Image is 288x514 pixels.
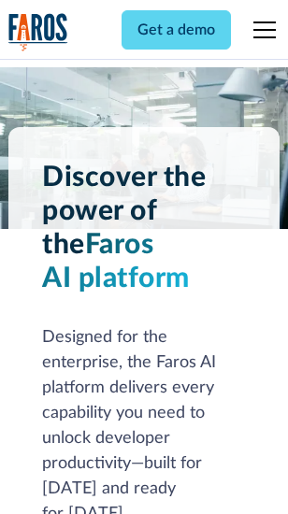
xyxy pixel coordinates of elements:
h1: Discover the power of the [42,161,246,295]
img: Logo of the analytics and reporting company Faros. [8,13,68,51]
a: home [8,13,68,51]
a: Get a demo [122,10,231,50]
div: menu [242,7,280,52]
span: Faros AI platform [42,231,190,293]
